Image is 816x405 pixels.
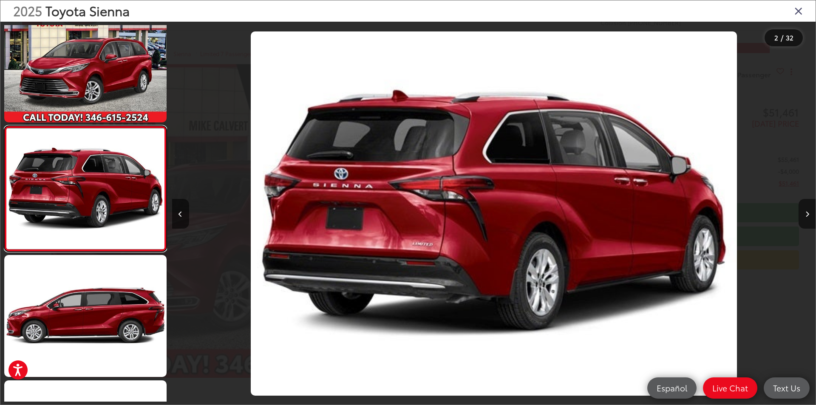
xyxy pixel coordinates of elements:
[774,33,778,42] span: 2
[794,5,803,16] i: Close gallery
[172,31,816,396] div: 2025 Toyota Sienna Limited 7 Passenger 1
[13,1,42,20] span: 2025
[172,199,189,229] button: Previous image
[799,199,816,229] button: Next image
[764,377,810,399] a: Text Us
[3,254,168,378] img: 2025 Toyota Sienna Limited 7 Passenger
[251,31,737,396] img: 2025 Toyota Sienna Limited 7 Passenger
[708,382,752,393] span: Live Chat
[780,35,784,41] span: /
[786,33,793,42] span: 32
[45,1,130,20] span: Toyota Sienna
[5,128,166,249] img: 2025 Toyota Sienna Limited 7 Passenger
[703,377,757,399] a: Live Chat
[652,382,691,393] span: Español
[769,382,805,393] span: Text Us
[647,377,697,399] a: Español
